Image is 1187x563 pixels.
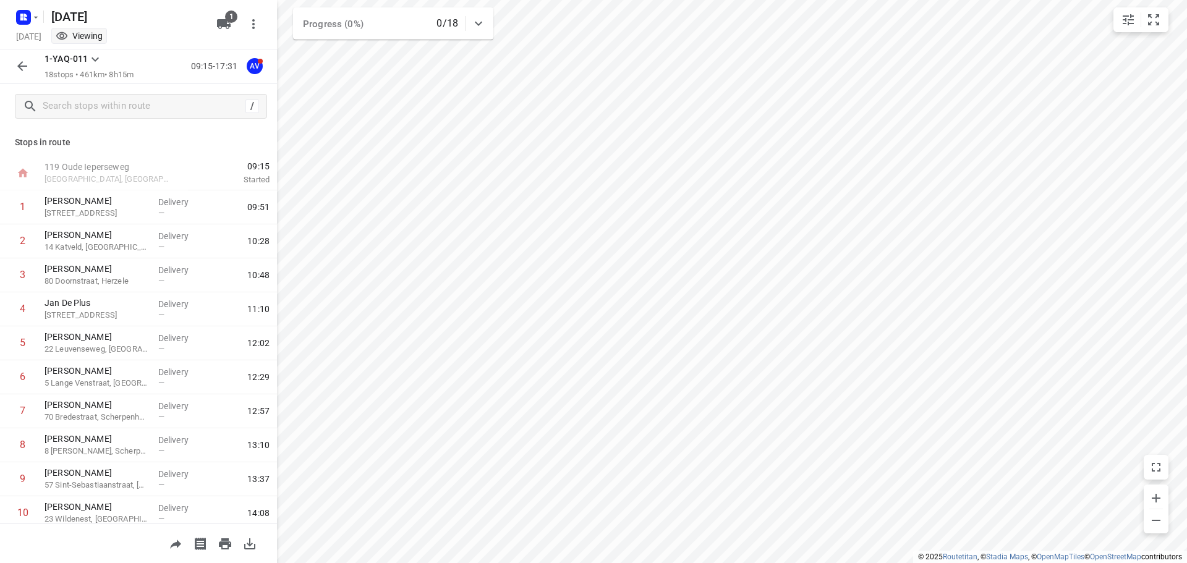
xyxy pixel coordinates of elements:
[188,160,270,172] span: 09:15
[158,344,164,353] span: —
[918,552,1182,561] li: © 2025 , © , © © contributors
[158,366,204,378] p: Delivery
[45,263,148,275] p: [PERSON_NAME]
[45,377,148,389] p: 5 Lange Venstraat, Tremelo
[986,552,1028,561] a: Stadia Maps
[158,378,164,387] span: —
[158,434,204,446] p: Delivery
[17,507,28,519] div: 10
[158,230,204,242] p: Delivery
[45,365,148,377] p: [PERSON_NAME]
[45,479,148,491] p: 57 Sint-Sebastiaanstraat, Lummen
[163,537,188,549] span: Share route
[158,400,204,412] p: Delivery
[245,99,259,113] div: /
[247,439,270,451] span: 13:10
[45,229,148,241] p: [PERSON_NAME]
[1113,7,1168,32] div: small contained button group
[45,53,88,66] p: 1-YAQ-011
[1090,552,1141,561] a: OpenStreetMap
[45,513,148,525] p: 23 Wildenest, [GEOGRAPHIC_DATA]
[1141,7,1166,32] button: Fit zoom
[241,12,266,36] button: More
[247,371,270,383] span: 12:29
[158,514,164,523] span: —
[45,445,148,457] p: 8 Goede Weide, Scherpenheuvel-Zichem
[247,303,270,315] span: 11:10
[20,303,25,315] div: 4
[242,60,267,72] span: Assigned to Axel Verzele
[45,433,148,445] p: [PERSON_NAME]
[20,371,25,383] div: 6
[45,343,148,355] p: 22 Leuvenseweg, [GEOGRAPHIC_DATA]
[158,276,164,286] span: —
[158,208,164,218] span: —
[45,501,148,513] p: [PERSON_NAME]
[247,507,270,519] span: 14:08
[247,201,270,213] span: 09:51
[158,480,164,489] span: —
[247,473,270,485] span: 13:37
[158,310,164,320] span: —
[303,19,364,30] span: Progress (0%)
[247,235,270,247] span: 10:28
[45,241,148,253] p: 14 Katveld, Sint-Lievens-Houtem
[1116,7,1141,32] button: Map settings
[436,16,458,31] p: 0/18
[158,242,164,252] span: —
[45,309,148,321] p: [STREET_ADDRESS]
[20,201,25,213] div: 1
[158,412,164,421] span: —
[20,405,25,417] div: 7
[45,207,148,219] p: 46 Stationsstraat, Oudenaarde
[191,60,242,73] p: 09:15-17:31
[247,337,270,349] span: 12:02
[1037,552,1084,561] a: OpenMapTiles
[188,174,270,186] p: Started
[211,12,236,36] button: 1
[20,473,25,485] div: 9
[45,173,173,185] p: [GEOGRAPHIC_DATA], [GEOGRAPHIC_DATA]
[247,405,270,417] span: 12:57
[213,537,237,549] span: Print route
[158,196,204,208] p: Delivery
[247,269,270,281] span: 10:48
[45,275,148,287] p: 80 Doornstraat, Herzele
[20,439,25,451] div: 8
[45,195,148,207] p: [PERSON_NAME]
[45,161,173,173] p: 119 Oude Ieperseweg
[45,69,134,81] p: 18 stops • 461km • 8h15m
[56,30,103,42] div: You are currently in view mode. To make any changes, go to edit project.
[237,537,262,549] span: Download route
[293,7,493,40] div: Progress (0%)0/18
[158,468,204,480] p: Delivery
[45,399,148,411] p: [PERSON_NAME]
[158,264,204,276] p: Delivery
[158,502,204,514] p: Delivery
[20,269,25,281] div: 3
[158,298,204,310] p: Delivery
[45,297,148,309] p: Jan De Plus
[20,235,25,247] div: 2
[45,411,148,423] p: 70 Bredestraat, Scherpenheuvel-Zichem
[158,446,164,455] span: —
[225,11,237,23] span: 1
[20,337,25,349] div: 5
[15,136,262,149] p: Stops in route
[43,97,245,116] input: Search stops within route
[158,332,204,344] p: Delivery
[188,537,213,549] span: Print shipping labels
[45,331,148,343] p: [PERSON_NAME]
[45,467,148,479] p: [PERSON_NAME]
[943,552,977,561] a: Routetitan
